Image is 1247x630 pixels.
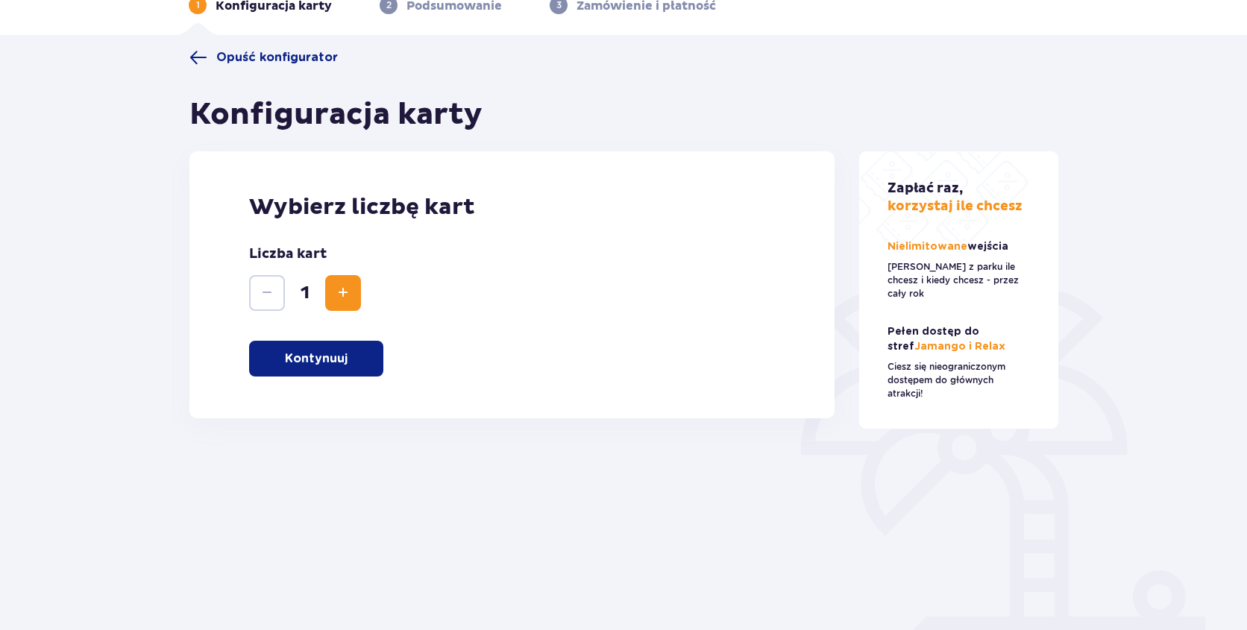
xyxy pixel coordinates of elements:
p: Liczba kart [249,245,327,263]
button: Increase [325,275,361,311]
p: [PERSON_NAME] z parku ile chcesz i kiedy chcesz - przez cały rok [888,260,1031,300]
span: Pełen dostęp do stref [888,327,979,352]
p: Kontynuuj [285,350,348,367]
p: Ciesz się nieograniczonym dostępem do głównych atrakcji! [888,360,1031,400]
p: Jamango i Relax [888,324,1031,354]
button: Decrease [249,275,285,311]
p: korzystaj ile chcesz [888,180,1023,215]
span: wejścia [967,242,1008,252]
span: Opuść konfigurator [216,49,338,66]
span: 1 [288,282,322,304]
a: Opuść konfigurator [189,48,338,66]
p: Wybierz liczbę kart [249,193,775,221]
p: Nielimitowane [888,239,1011,254]
button: Kontynuuj [249,341,383,377]
h1: Konfiguracja karty [189,96,483,133]
span: Zapłać raz, [888,180,963,197]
